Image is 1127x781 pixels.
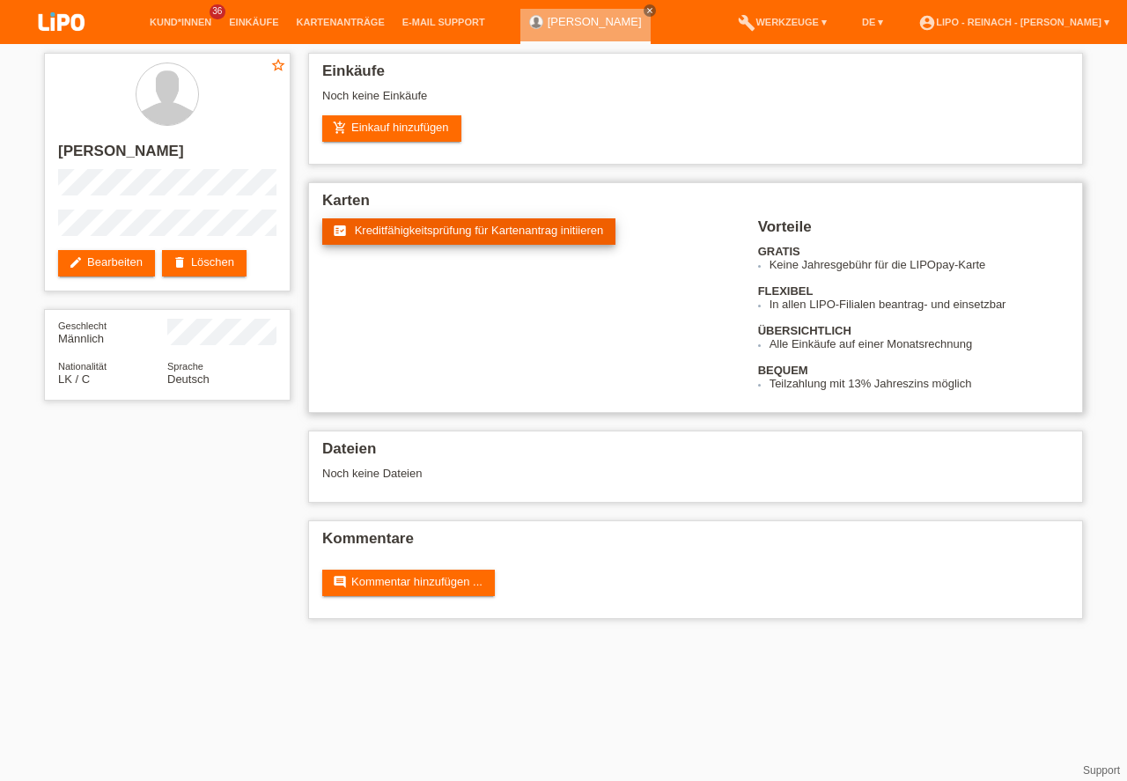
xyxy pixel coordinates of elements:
li: Keine Jahresgebühr für die LIPOpay-Karte [770,258,1069,271]
div: Noch keine Dateien [322,467,860,480]
i: edit [69,255,83,269]
h2: Karten [322,192,1069,218]
span: Deutsch [167,372,210,386]
a: DE ▾ [853,17,892,27]
h2: [PERSON_NAME] [58,143,276,169]
a: [PERSON_NAME] [548,15,642,28]
i: build [738,14,755,32]
h2: Kommentare [322,530,1069,556]
b: ÜBERSICHTLICH [758,324,851,337]
a: Support [1083,764,1120,777]
a: Kartenanträge [288,17,394,27]
i: add_shopping_cart [333,121,347,135]
a: Kund*innen [141,17,220,27]
a: add_shopping_cartEinkauf hinzufügen [322,115,461,142]
span: 36 [210,4,225,19]
b: FLEXIBEL [758,284,814,298]
span: Sri Lanka / C / 06.08.2007 [58,372,90,386]
a: buildWerkzeuge ▾ [729,17,836,27]
li: In allen LIPO-Filialen beantrag- und einsetzbar [770,298,1069,311]
a: commentKommentar hinzufügen ... [322,570,495,596]
li: Teilzahlung mit 13% Jahreszins möglich [770,377,1069,390]
div: Männlich [58,319,167,345]
a: fact_check Kreditfähigkeitsprüfung für Kartenantrag initiieren [322,218,615,245]
a: LIPO pay [18,36,106,49]
span: Kreditfähigkeitsprüfung für Kartenantrag initiieren [355,224,604,237]
i: account_circle [918,14,936,32]
span: Nationalität [58,361,107,372]
a: account_circleLIPO - Reinach - [PERSON_NAME] ▾ [910,17,1118,27]
i: comment [333,575,347,589]
b: GRATIS [758,245,800,258]
a: close [644,4,656,17]
span: Sprache [167,361,203,372]
h2: Vorteile [758,218,1069,245]
i: star_border [270,57,286,73]
div: Noch keine Einkäufe [322,89,1069,115]
a: E-Mail Support [394,17,494,27]
i: fact_check [333,224,347,238]
a: star_border [270,57,286,76]
i: delete [173,255,187,269]
h2: Dateien [322,440,1069,467]
i: close [645,6,654,15]
span: Geschlecht [58,321,107,331]
b: BEQUEM [758,364,808,377]
h2: Einkäufe [322,63,1069,89]
a: deleteLöschen [162,250,247,276]
a: editBearbeiten [58,250,155,276]
li: Alle Einkäufe auf einer Monatsrechnung [770,337,1069,350]
a: Einkäufe [220,17,287,27]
